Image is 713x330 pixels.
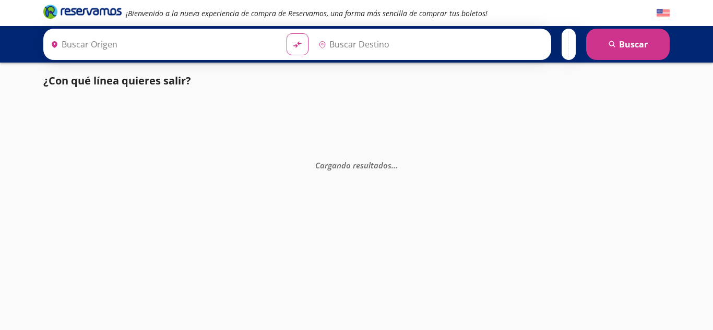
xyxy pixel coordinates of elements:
[391,160,394,170] span: .
[43,4,122,22] a: Brand Logo
[657,7,670,20] button: English
[315,160,398,170] em: Cargando resultados
[43,73,191,89] p: ¿Con qué línea quieres salir?
[394,160,396,170] span: .
[126,8,488,18] em: ¡Bienvenido a la nueva experiencia de compra de Reservamos, una forma más sencilla de comprar tus...
[396,160,398,170] span: .
[314,31,546,57] input: Buscar Destino
[586,29,670,60] button: Buscar
[43,4,122,19] i: Brand Logo
[46,31,278,57] input: Buscar Origen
